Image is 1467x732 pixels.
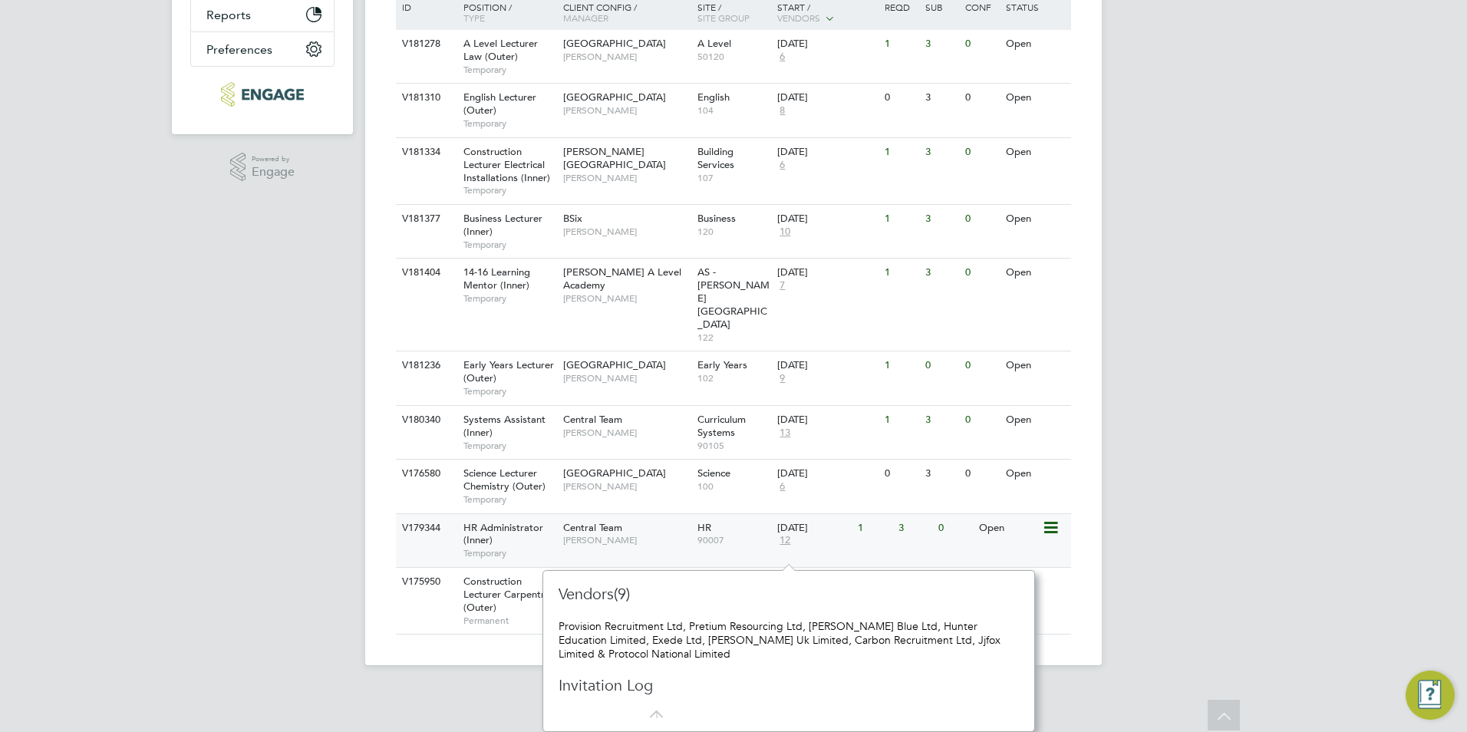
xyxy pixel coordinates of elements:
[1002,84,1069,112] div: Open
[697,212,736,225] span: Business
[697,413,746,439] span: Curriculum Systems
[921,406,961,434] div: 3
[921,568,961,596] div: 0
[697,480,770,493] span: 100
[463,493,555,506] span: Temporary
[697,172,770,184] span: 107
[221,82,303,107] img: carbonrecruitment-logo-retina.png
[563,358,666,371] span: [GEOGRAPHIC_DATA]
[398,205,452,233] div: V181377
[463,91,536,117] span: English Lecturer (Outer)
[463,184,555,196] span: Temporary
[697,534,770,546] span: 90007
[697,91,730,104] span: English
[961,351,1001,380] div: 0
[563,480,690,493] span: [PERSON_NAME]
[697,12,750,24] span: Site Group
[463,467,546,493] span: Science Lecturer Chemistry (Outer)
[252,166,295,179] span: Engage
[563,427,690,439] span: [PERSON_NAME]
[563,467,666,480] span: [GEOGRAPHIC_DATA]
[563,145,666,171] span: [PERSON_NAME][GEOGRAPHIC_DATA]
[854,514,894,542] div: 1
[777,146,877,159] div: [DATE]
[463,385,555,397] span: Temporary
[777,480,787,493] span: 6
[398,514,452,542] div: V179344
[777,104,787,117] span: 8
[1002,351,1069,380] div: Open
[697,145,734,171] span: Building Services
[1002,568,1069,596] div: Open
[921,138,961,167] div: 3
[881,351,921,380] div: 1
[563,534,690,546] span: [PERSON_NAME]
[921,30,961,58] div: 3
[463,265,530,292] span: 14-16 Learning Mentor (Inner)
[881,568,921,596] div: 1
[563,226,690,238] span: [PERSON_NAME]
[961,205,1001,233] div: 0
[563,521,622,534] span: Central Team
[563,413,622,426] span: Central Team
[697,104,770,117] span: 104
[1002,460,1069,488] div: Open
[777,372,787,385] span: 9
[777,213,877,226] div: [DATE]
[398,259,452,287] div: V181404
[190,82,335,107] a: Go to home page
[1002,30,1069,58] div: Open
[777,414,877,427] div: [DATE]
[697,265,770,331] span: AS - [PERSON_NAME][GEOGRAPHIC_DATA]
[697,372,770,384] span: 102
[463,358,554,384] span: Early Years Lecturer (Outer)
[398,460,452,488] div: V176580
[398,406,452,434] div: V180340
[881,460,921,488] div: 0
[563,12,608,24] span: Manager
[563,91,666,104] span: [GEOGRAPHIC_DATA]
[881,138,921,167] div: 1
[230,153,295,182] a: Powered byEngage
[463,547,555,559] span: Temporary
[921,84,961,112] div: 3
[777,51,787,64] span: 6
[463,413,546,439] span: Systems Assistant (Inner)
[961,460,1001,488] div: 0
[777,266,877,279] div: [DATE]
[559,619,1019,661] div: Provision Recruitment Ltd, Pretium Resourcing Ltd, [PERSON_NAME] Blue Ltd, Hunter Education Limit...
[777,12,820,24] span: Vendors
[881,205,921,233] div: 1
[1002,406,1069,434] div: Open
[563,51,690,63] span: [PERSON_NAME]
[563,372,690,384] span: [PERSON_NAME]
[777,279,787,292] span: 7
[777,226,793,239] span: 10
[881,84,921,112] div: 0
[697,358,747,371] span: Early Years
[961,406,1001,434] div: 0
[463,64,555,76] span: Temporary
[563,172,690,184] span: [PERSON_NAME]
[961,30,1001,58] div: 0
[563,37,666,50] span: [GEOGRAPHIC_DATA]
[921,259,961,287] div: 3
[398,351,452,380] div: V181236
[697,440,770,452] span: 90105
[961,568,1001,596] div: 0
[252,153,295,166] span: Powered by
[777,522,850,535] div: [DATE]
[1002,259,1069,287] div: Open
[777,38,877,51] div: [DATE]
[398,568,452,596] div: V175950
[463,615,555,627] span: Permanent
[563,212,582,225] span: BSix
[563,265,681,292] span: [PERSON_NAME] A Level Academy
[206,8,251,22] span: Reports
[697,226,770,238] span: 120
[463,239,555,251] span: Temporary
[559,584,827,604] h3: Vendors(9)
[921,460,961,488] div: 3
[563,104,690,117] span: [PERSON_NAME]
[697,521,711,534] span: HR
